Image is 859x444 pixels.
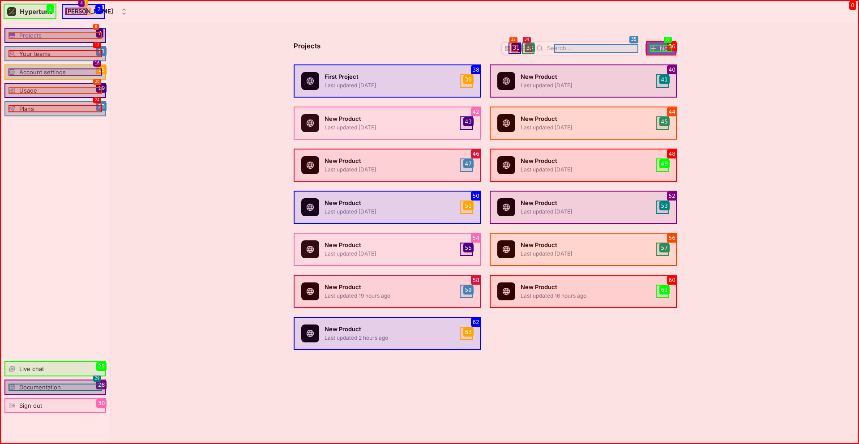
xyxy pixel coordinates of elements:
p: New Product [325,157,454,166]
p: First Project [325,73,454,81]
p: Last updated [DATE] [325,81,454,90]
div: Account settings [19,68,66,76]
div: Sign out [19,402,42,409]
p: Last updated 2 hours ago [325,334,454,342]
p: New Product [521,73,650,81]
p: New Product [521,283,650,292]
p: Last updated [DATE] [325,250,454,258]
p: Last updated [DATE] [521,81,650,90]
div: Projects [19,32,42,39]
p: Last updated [DATE] [325,124,454,132]
p: New Product [325,199,454,208]
p: New Product [521,241,650,250]
a: Your teams [4,46,106,61]
p: New Product [325,325,454,334]
a: Documentation [4,380,106,395]
a: Projects [4,28,106,43]
span: New [660,46,673,51]
p: New Product [521,199,650,208]
p: Last updated [DATE] [521,208,650,216]
p: Last updated [DATE] [521,166,650,174]
div: [PERSON_NAME] [65,8,113,15]
div: Your teams [19,50,51,57]
p: Last updated 16 hours ago [521,292,650,300]
p: New Product [325,241,454,250]
p: Projects [294,41,321,55]
p: New Product [521,157,650,166]
p: Last updated 19 hours ago [325,292,454,300]
a: Account settings [4,64,106,80]
p: New Product [521,115,650,124]
button: [PERSON_NAME] [62,4,131,19]
div: Usage [19,87,37,94]
p: New Product [325,115,454,124]
input: Search... [547,44,638,53]
p: Last updated [DATE] [325,166,454,174]
p: New Product [325,283,454,292]
button: New [645,41,677,55]
p: Last updated [DATE] [521,250,650,258]
a: Plans [4,101,106,116]
div: Plans [19,105,34,112]
p: Last updated [DATE] [521,124,650,132]
div: Live chat [19,365,44,372]
p: Last updated [DATE] [325,208,454,216]
div: Documentation [19,384,61,391]
a: Usage [4,83,106,98]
